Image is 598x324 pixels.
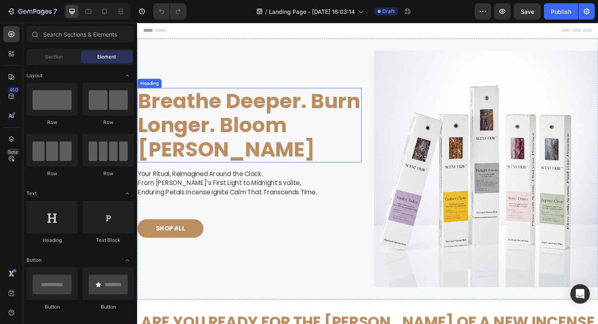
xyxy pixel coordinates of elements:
[45,53,63,61] span: Section
[26,26,134,42] input: Search Sections & Elements
[26,303,78,311] div: Button
[121,187,134,200] span: Toggle open
[514,3,541,20] button: Save
[137,23,598,324] iframe: Design area
[83,303,134,311] div: Button
[153,3,186,20] div: Undo/Redo
[269,7,355,16] span: Landing Page - [DATE] 16:03:14
[3,3,61,20] button: 7
[26,257,41,264] span: Button
[551,7,571,16] div: Publish
[97,53,116,61] span: Element
[251,30,488,280] img: Alt Image
[8,87,20,93] div: 450
[83,170,134,177] div: Row
[6,149,20,155] div: Beta
[26,170,78,177] div: Row
[26,119,78,126] div: Row
[26,237,78,244] div: Heading
[265,7,267,16] span: /
[121,254,134,267] span: Toggle open
[570,284,590,304] div: Open Intercom Messenger
[83,119,134,126] div: Row
[121,69,134,82] span: Toggle open
[521,8,534,15] span: Save
[53,7,57,16] p: 7
[26,72,42,79] span: Layout
[544,3,578,20] button: Publish
[26,190,37,197] span: Text
[83,237,134,244] div: Text Block
[382,8,395,15] span: Draft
